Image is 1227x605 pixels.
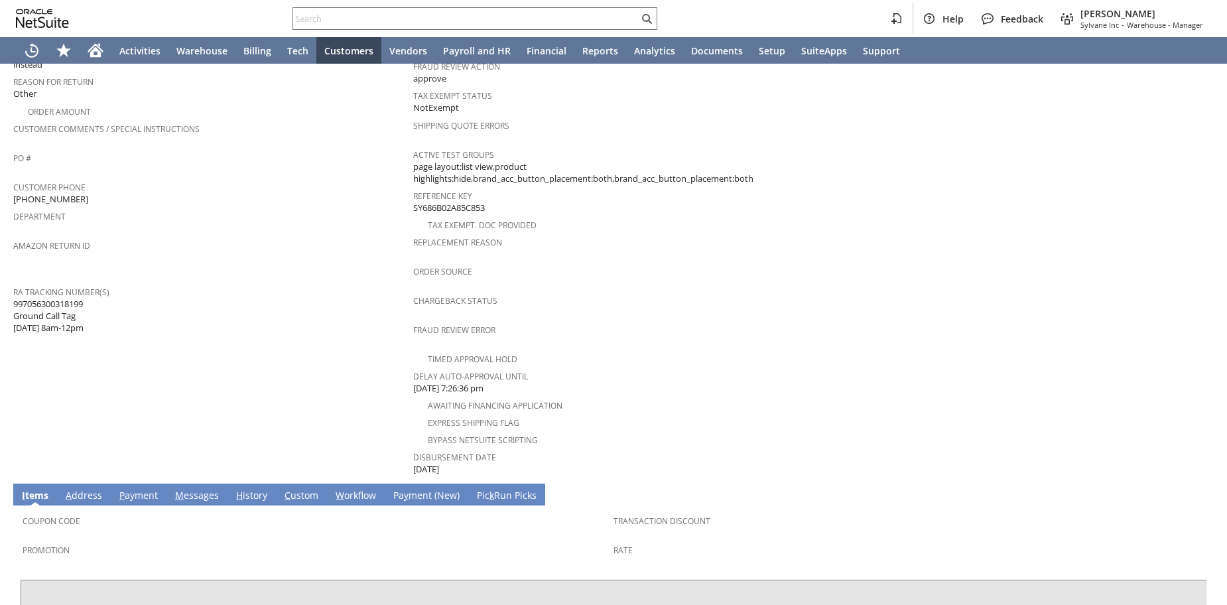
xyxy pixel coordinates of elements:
[942,13,964,25] span: Help
[316,37,381,64] a: Customers
[13,123,200,135] a: Customer Comments / Special Instructions
[413,90,492,101] a: Tax Exempt Status
[13,298,84,334] span: 997056300318199 Ground Call Tag [DATE] 8am-12pm
[13,240,90,251] a: Amazon Return ID
[23,515,80,527] a: Coupon Code
[413,161,807,185] span: page layout:list view,product highlights:hide,brand_acc_button_placement:both,brand_acc_button_pl...
[28,106,91,117] a: Order Amount
[613,545,633,556] a: Rate
[428,400,562,411] a: Awaiting Financing Application
[428,435,538,446] a: Bypass NetSuite Scripting
[626,37,683,64] a: Analytics
[759,44,785,57] span: Setup
[13,193,88,206] span: [PHONE_NUMBER]
[111,37,168,64] a: Activities
[22,489,25,502] span: I
[24,42,40,58] svg: Recent Records
[13,182,86,193] a: Customer Phone
[691,44,743,57] span: Documents
[1080,20,1119,30] span: Sylvane Inc
[527,44,566,57] span: Financial
[66,489,72,502] span: A
[413,190,472,202] a: Reference Key
[428,220,537,231] a: Tax Exempt. Doc Provided
[413,463,439,476] span: [DATE]
[48,37,80,64] div: Shortcuts
[413,295,497,306] a: Chargeback Status
[16,9,69,28] svg: logo
[168,37,235,64] a: Warehouse
[413,120,509,131] a: Shipping Quote Errors
[390,489,463,504] a: Payment (New)
[443,44,511,57] span: Payroll and HR
[413,237,502,248] a: Replacement reason
[634,44,675,57] span: Analytics
[172,489,222,504] a: Messages
[413,371,528,382] a: Delay Auto-Approval Until
[13,153,31,164] a: PO #
[428,417,519,429] a: Express Shipping Flag
[336,489,344,502] span: W
[175,489,184,502] span: M
[751,37,793,64] a: Setup
[176,44,227,57] span: Warehouse
[19,489,52,504] a: Items
[1001,13,1043,25] span: Feedback
[293,11,639,27] input: Search
[1122,20,1124,30] span: -
[489,489,494,502] span: k
[23,545,70,556] a: Promotion
[233,489,271,504] a: History
[413,452,496,463] a: Disbursement Date
[855,37,908,64] a: Support
[116,489,161,504] a: Payment
[413,202,485,214] span: SY686B02A85C853
[236,489,243,502] span: H
[435,37,519,64] a: Payroll and HR
[582,44,618,57] span: Reports
[1190,486,1206,502] a: Unrolled view on
[13,88,36,100] span: Other
[1080,7,1203,20] span: [PERSON_NAME]
[413,61,500,72] a: Fraud Review Action
[801,44,847,57] span: SuiteApps
[413,324,495,336] a: Fraud Review Error
[389,44,427,57] span: Vendors
[413,72,446,85] span: approve
[13,287,109,298] a: RA Tracking Number(s)
[474,489,540,504] a: PickRun Picks
[413,382,484,395] span: [DATE] 7:26:36 pm
[1127,20,1203,30] span: Warehouse - Manager
[56,42,72,58] svg: Shortcuts
[243,44,271,57] span: Billing
[287,44,308,57] span: Tech
[639,11,655,27] svg: Search
[428,354,517,365] a: Timed Approval Hold
[519,37,574,64] a: Financial
[332,489,379,504] a: Workflow
[13,76,94,88] a: Reason For Return
[381,37,435,64] a: Vendors
[324,44,373,57] span: Customers
[793,37,855,64] a: SuiteApps
[16,37,48,64] a: Recent Records
[863,44,900,57] span: Support
[281,489,322,504] a: Custom
[119,489,125,502] span: P
[62,489,105,504] a: Address
[404,489,409,502] span: y
[413,149,494,161] a: Active Test Groups
[613,515,710,527] a: Transaction Discount
[119,44,161,57] span: Activities
[683,37,751,64] a: Documents
[235,37,279,64] a: Billing
[80,37,111,64] a: Home
[88,42,103,58] svg: Home
[13,211,66,222] a: Department
[413,266,472,277] a: Order Source
[413,101,459,114] span: NotExempt
[574,37,626,64] a: Reports
[279,37,316,64] a: Tech
[285,489,291,502] span: C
